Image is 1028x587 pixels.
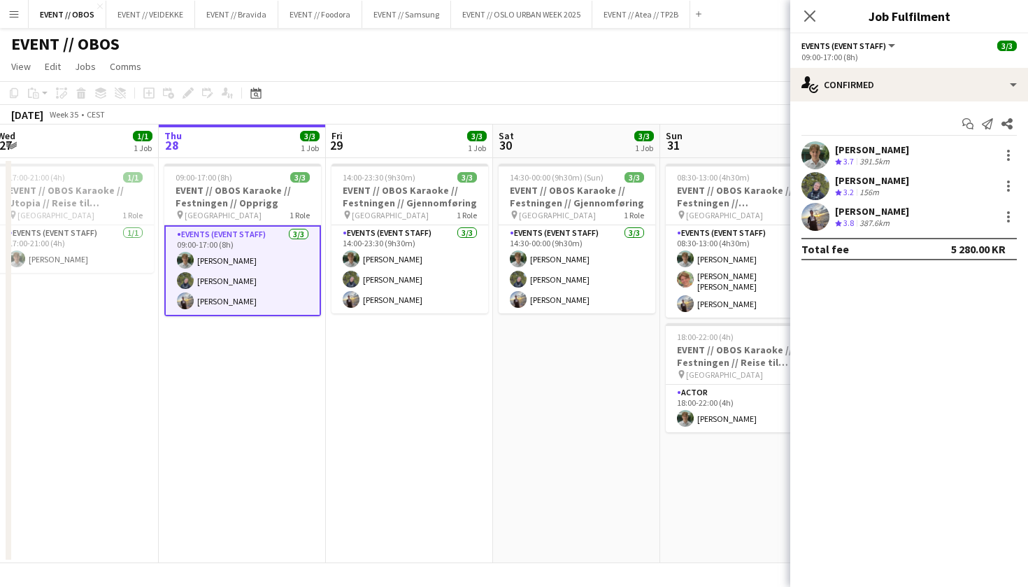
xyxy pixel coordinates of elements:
[75,60,96,73] span: Jobs
[331,225,488,313] app-card-role: Events (Event Staff)3/314:00-23:30 (9h30m)[PERSON_NAME][PERSON_NAME][PERSON_NAME]
[11,108,43,122] div: [DATE]
[122,210,143,220] span: 1 Role
[8,172,65,183] span: 17:00-21:00 (4h)
[331,184,488,209] h3: EVENT // OBOS Karaoke // Festningen // Gjennomføring
[331,164,488,313] app-job-card: 14:00-23:30 (9h30m)3/3EVENT // OBOS Karaoke // Festningen // Gjennomføring [GEOGRAPHIC_DATA]1 Rol...
[801,242,849,256] div: Total fee
[664,137,683,153] span: 31
[835,174,909,187] div: [PERSON_NAME]
[451,1,592,28] button: EVENT // OSLO URBAN WEEK 2025
[6,57,36,76] a: View
[686,210,763,220] span: [GEOGRAPHIC_DATA]
[457,172,477,183] span: 3/3
[343,172,415,183] span: 14:00-23:30 (9h30m)
[195,1,278,28] button: EVENT // Bravida
[510,172,604,183] span: 14:30-00:00 (9h30m) (Sun)
[666,323,822,432] app-job-card: 18:00-22:00 (4h)1/1EVENT // OBOS Karaoke // Festningen // Reise til [GEOGRAPHIC_DATA] [GEOGRAPHIC...
[499,164,655,313] app-job-card: 14:30-00:00 (9h30m) (Sun)3/3EVENT // OBOS Karaoke // Festningen // Gjennomføring [GEOGRAPHIC_DATA...
[624,172,644,183] span: 3/3
[951,242,1006,256] div: 5 280.00 KR
[519,210,596,220] span: [GEOGRAPHIC_DATA]
[666,225,822,318] app-card-role: Events (Event Staff)3/308:30-13:00 (4h30m)[PERSON_NAME][PERSON_NAME] [PERSON_NAME][PERSON_NAME]
[329,137,343,153] span: 29
[300,131,320,141] span: 3/3
[29,1,106,28] button: EVENT // OBOS
[857,218,892,229] div: 387.6km
[857,187,882,199] div: 156m
[499,129,514,142] span: Sat
[162,137,182,153] span: 28
[185,210,262,220] span: [GEOGRAPHIC_DATA]
[666,385,822,432] app-card-role: Actor1/118:00-22:00 (4h)[PERSON_NAME]
[110,60,141,73] span: Comms
[46,109,81,120] span: Week 35
[843,187,854,197] span: 3.2
[801,52,1017,62] div: 09:00-17:00 (8h)
[857,156,892,168] div: 391.5km
[843,156,854,167] span: 3.7
[11,34,120,55] h1: EVENT // OBOS
[176,172,232,183] span: 09:00-17:00 (8h)
[301,143,319,153] div: 1 Job
[290,172,310,183] span: 3/3
[801,41,897,51] button: Events (Event Staff)
[331,129,343,142] span: Fri
[104,57,147,76] a: Comms
[666,129,683,142] span: Sun
[106,1,195,28] button: EVENT // VEIDEKKE
[278,1,362,28] button: EVENT // Foodora
[11,60,31,73] span: View
[592,1,690,28] button: EVENT // Atea // TP2B
[677,332,734,342] span: 18:00-22:00 (4h)
[801,41,886,51] span: Events (Event Staff)
[997,41,1017,51] span: 3/3
[677,172,750,183] span: 08:30-13:00 (4h30m)
[497,137,514,153] span: 30
[790,68,1028,101] div: Confirmed
[624,210,644,220] span: 1 Role
[164,129,182,142] span: Thu
[45,60,61,73] span: Edit
[457,210,477,220] span: 1 Role
[666,164,822,318] app-job-card: 08:30-13:00 (4h30m)3/3EVENT // OBOS Karaoke // Festningen // [GEOGRAPHIC_DATA] [GEOGRAPHIC_DATA]1...
[666,184,822,209] h3: EVENT // OBOS Karaoke // Festningen // [GEOGRAPHIC_DATA]
[164,164,321,316] app-job-card: 09:00-17:00 (8h)3/3EVENT // OBOS Karaoke // Festningen // Opprigg [GEOGRAPHIC_DATA]1 RoleEvents (...
[133,131,152,141] span: 1/1
[134,143,152,153] div: 1 Job
[499,225,655,313] app-card-role: Events (Event Staff)3/314:30-00:00 (9h30m)[PERSON_NAME][PERSON_NAME][PERSON_NAME]
[835,205,909,218] div: [PERSON_NAME]
[843,218,854,228] span: 3.8
[352,210,429,220] span: [GEOGRAPHIC_DATA]
[467,131,487,141] span: 3/3
[634,131,654,141] span: 3/3
[87,109,105,120] div: CEST
[635,143,653,153] div: 1 Job
[666,344,822,369] h3: EVENT // OBOS Karaoke // Festningen // Reise til [GEOGRAPHIC_DATA]
[468,143,486,153] div: 1 Job
[69,57,101,76] a: Jobs
[39,57,66,76] a: Edit
[686,369,763,380] span: [GEOGRAPHIC_DATA]
[790,7,1028,25] h3: Job Fulfilment
[499,184,655,209] h3: EVENT // OBOS Karaoke // Festningen // Gjennomføring
[362,1,451,28] button: EVENT // Samsung
[835,143,909,156] div: [PERSON_NAME]
[123,172,143,183] span: 1/1
[17,210,94,220] span: [GEOGRAPHIC_DATA]
[164,184,321,209] h3: EVENT // OBOS Karaoke // Festningen // Opprigg
[164,225,321,316] app-card-role: Events (Event Staff)3/309:00-17:00 (8h)[PERSON_NAME][PERSON_NAME][PERSON_NAME]
[290,210,310,220] span: 1 Role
